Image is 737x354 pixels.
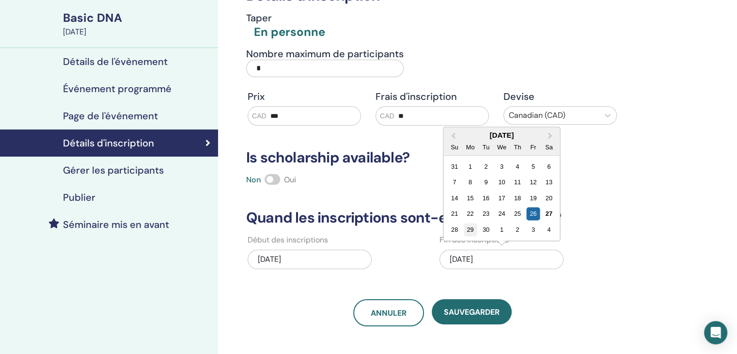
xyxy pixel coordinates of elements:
[63,192,95,203] h4: Publier
[464,207,477,220] div: Choose Monday, September 22nd, 2025
[527,160,540,173] div: Choose Friday, September 5th, 2025
[511,176,524,189] div: Choose Thursday, September 11th, 2025
[246,12,325,24] h4: Taper
[248,91,361,102] h4: Prix
[495,223,508,236] div: Choose Wednesday, October 1st, 2025
[254,24,325,40] div: En personne
[527,223,540,236] div: Choose Friday, October 3rd, 2025
[542,141,555,154] div: Sa
[246,60,404,77] input: Nombre maximum de participants
[542,223,555,236] div: Choose Saturday, October 4th, 2025
[464,160,477,173] div: Choose Monday, September 1st, 2025
[464,192,477,205] div: Choose Monday, September 15th, 2025
[527,207,540,220] div: Choose Friday, September 26th, 2025
[252,111,267,121] span: CAD
[447,159,557,237] div: Month September, 2025
[464,141,477,154] div: Mo
[511,207,524,220] div: Choose Thursday, September 25th, 2025
[479,141,492,154] div: Tu
[284,175,296,185] span: Oui
[432,299,512,324] button: sauvegarder
[704,321,727,344] div: Open Intercom Messenger
[444,307,500,317] span: sauvegarder
[511,223,524,236] div: Choose Thursday, October 2nd, 2025
[495,176,508,189] div: Choose Wednesday, September 10th, 2025
[495,160,508,173] div: Choose Wednesday, September 3rd, 2025
[464,223,477,236] div: Choose Monday, September 29th, 2025
[248,234,328,246] label: Début des inscriptions
[246,48,404,60] h4: Nombre maximum de participants
[353,299,424,326] a: Annuler
[376,91,489,102] h4: Frais d'inscription
[63,110,158,122] h4: Page de l'événement
[495,207,508,220] div: Choose Wednesday, September 24th, 2025
[448,160,461,173] div: Choose Sunday, August 31st, 2025
[527,192,540,205] div: Choose Friday, September 19th, 2025
[543,128,559,144] button: Next Month
[439,234,509,246] label: Fin des inscriptions
[495,141,508,154] div: We
[439,250,564,269] div: [DATE]
[542,176,555,189] div: Choose Saturday, September 13th, 2025
[63,26,212,38] div: [DATE]
[246,175,261,185] span: Non
[448,176,461,189] div: Choose Sunday, September 7th, 2025
[542,160,555,173] div: Choose Saturday, September 6th, 2025
[464,176,477,189] div: Choose Monday, September 8th, 2025
[57,10,218,38] a: Basic DNA[DATE]
[503,91,617,102] h4: Devise
[542,207,555,220] div: Choose Saturday, September 27th, 2025
[248,250,372,269] div: [DATE]
[448,141,461,154] div: Su
[479,192,492,205] div: Choose Tuesday, September 16th, 2025
[448,192,461,205] div: Choose Sunday, September 14th, 2025
[448,223,461,236] div: Choose Sunday, September 28th, 2025
[479,223,492,236] div: Choose Tuesday, September 30th, 2025
[63,56,168,67] h4: Détails de l'évènement
[527,176,540,189] div: Choose Friday, September 12th, 2025
[495,192,508,205] div: Choose Wednesday, September 17th, 2025
[448,207,461,220] div: Choose Sunday, September 21st, 2025
[511,192,524,205] div: Choose Thursday, September 18th, 2025
[479,207,492,220] div: Choose Tuesday, September 23rd, 2025
[443,131,560,139] div: [DATE]
[371,308,407,318] span: Annuler
[380,111,394,121] span: CAD
[511,141,524,154] div: Th
[542,192,555,205] div: Choose Saturday, September 20th, 2025
[511,160,524,173] div: Choose Thursday, September 4th, 2025
[527,141,540,154] div: Fr
[240,209,624,226] h3: Quand les inscriptions sont-elles disponibles ?
[479,160,492,173] div: Choose Tuesday, September 2nd, 2025
[63,164,164,176] h4: Gérer les participants
[240,149,624,166] h3: Is scholarship available?
[63,10,212,26] div: Basic DNA
[443,127,560,241] div: Choose Date
[63,137,154,149] h4: Détails d'inscription
[63,219,169,230] h4: Séminaire mis en avant
[63,83,172,95] h4: Événement programmé
[444,128,460,144] button: Previous Month
[479,176,492,189] div: Choose Tuesday, September 9th, 2025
